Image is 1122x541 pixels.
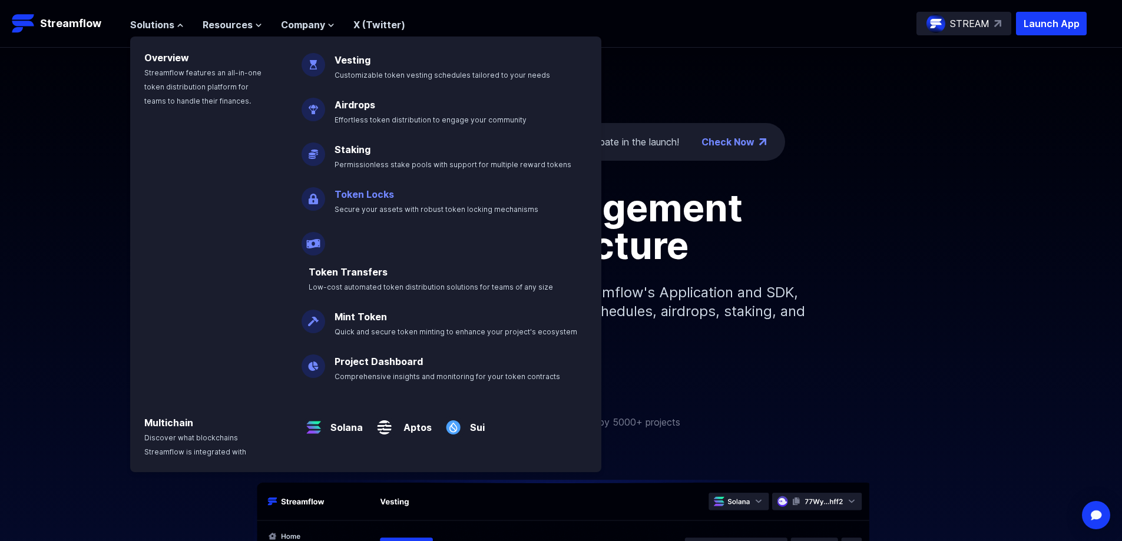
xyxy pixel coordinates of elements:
button: Company [281,18,335,32]
button: Solutions [130,18,184,32]
span: Customizable token vesting schedules tailored to your needs [335,71,550,79]
a: X (Twitter) [353,19,405,31]
a: Airdrops [335,99,375,111]
p: Trusted by 5000+ projects [562,415,680,429]
img: Payroll [302,223,325,255]
a: Aptos [396,411,432,434]
a: Project Dashboard [335,356,423,367]
p: Streamflow [40,15,101,32]
img: Vesting [302,44,325,77]
a: Vesting [335,54,370,66]
img: Mint Token [302,300,325,333]
a: Token Transfers [309,266,388,278]
a: Sui [465,411,485,434]
span: Comprehensive insights and monitoring for your token contracts [335,372,560,381]
p: STREAM [950,16,989,31]
img: Streamflow Logo [12,12,35,35]
span: Discover what blockchains Streamflow is integrated with [144,433,246,456]
a: Solana [326,411,363,434]
img: top-right-arrow.png [759,138,766,145]
span: Streamflow features an all-in-one token distribution platform for teams to handle their finances. [144,68,262,105]
span: Solutions [130,18,174,32]
a: Streamflow [12,12,118,35]
a: Overview [144,52,189,64]
a: Check Now [701,135,754,149]
img: top-right-arrow.svg [994,20,1001,27]
span: Secure your assets with robust token locking mechanisms [335,205,538,214]
a: Staking [335,144,370,155]
button: Launch App [1016,12,1087,35]
span: Quick and secure token minting to enhance your project's ecosystem [335,327,577,336]
span: Resources [203,18,253,32]
a: Mint Token [335,311,387,323]
button: Resources [203,18,262,32]
img: Token Locks [302,178,325,211]
a: Multichain [144,417,193,429]
img: Airdrops [302,88,325,121]
a: Token Locks [335,188,394,200]
span: Company [281,18,325,32]
img: Aptos [372,406,396,439]
span: Low-cost automated token distribution solutions for teams of any size [309,283,553,291]
a: STREAM [916,12,1011,35]
img: Sui [441,406,465,439]
img: streamflow-logo-circle.png [926,14,945,33]
span: Permissionless stake pools with support for multiple reward tokens [335,160,571,169]
img: Solana [302,406,326,439]
img: Project Dashboard [302,345,325,378]
img: Staking [302,133,325,166]
div: Open Intercom Messenger [1082,501,1110,529]
span: Effortless token distribution to engage your community [335,115,527,124]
